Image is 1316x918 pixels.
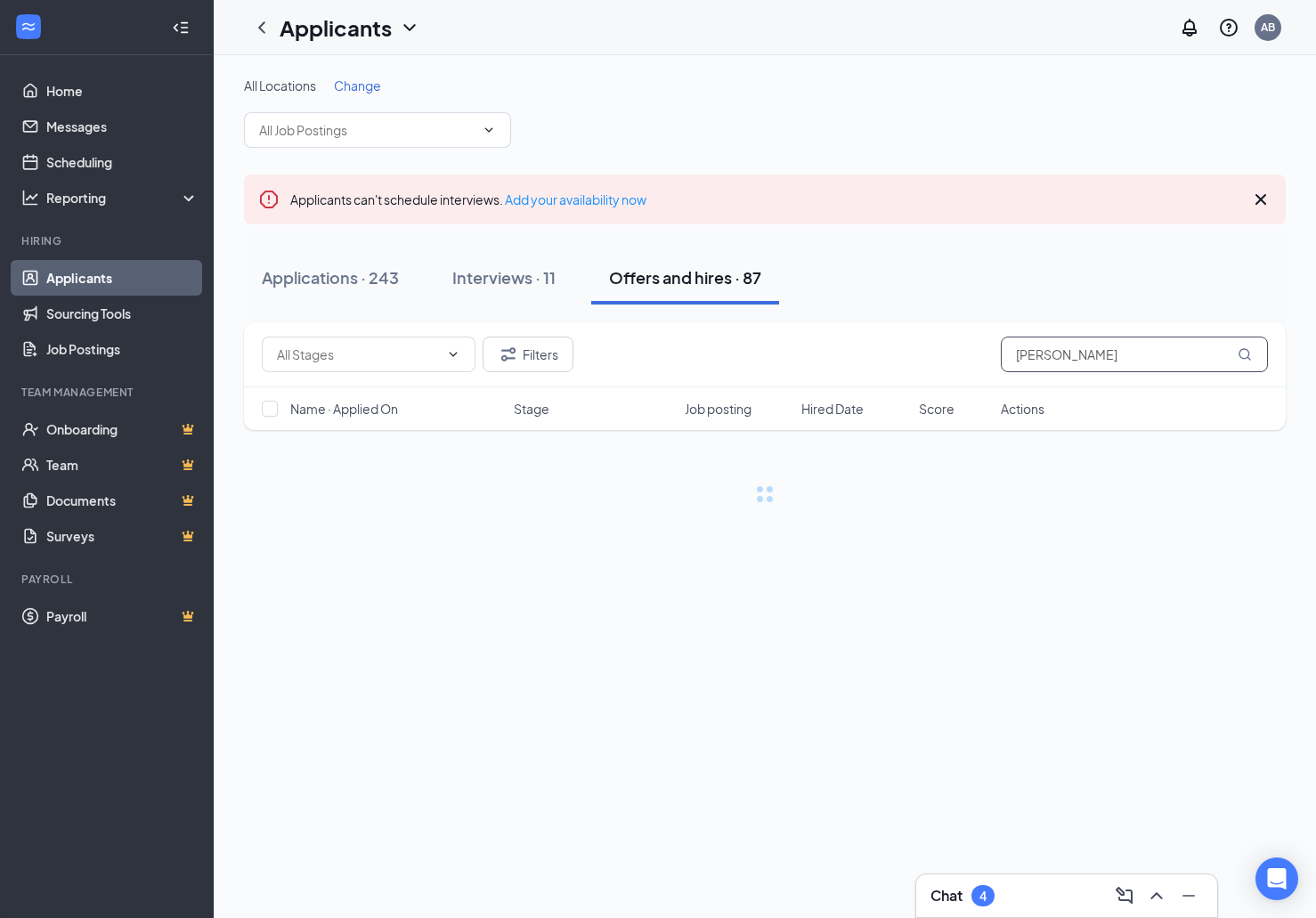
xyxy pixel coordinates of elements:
div: Offers and hires · 87 [609,266,761,288]
svg: ComposeMessage [1114,885,1135,906]
span: Name · Applied On [290,400,398,418]
a: Scheduling [46,144,199,180]
div: Hiring [21,233,195,248]
div: 4 [979,889,987,904]
a: PayrollCrown [46,598,199,634]
div: Reporting [46,189,199,207]
svg: Collapse [172,19,190,37]
div: Applications · 243 [262,266,399,288]
a: Sourcing Tools [46,296,199,331]
input: All Stages [277,345,439,364]
a: OnboardingCrown [46,411,199,447]
svg: WorkstreamLogo [20,18,37,36]
span: Job posting [685,400,751,418]
svg: Analysis [21,189,39,207]
svg: ChevronLeft [251,17,272,38]
a: Applicants [46,260,199,296]
h3: Chat [930,886,963,906]
svg: Error [258,189,280,210]
svg: QuestionInfo [1218,17,1239,38]
svg: ChevronDown [446,347,460,362]
a: Home [46,73,199,109]
svg: ChevronDown [482,123,496,137]
span: Actions [1001,400,1044,418]
svg: ChevronUp [1146,885,1167,906]
div: Payroll [21,572,195,587]
h1: Applicants [280,12,392,43]
a: Messages [46,109,199,144]
svg: Minimize [1178,885,1199,906]
svg: Cross [1250,189,1271,210]
svg: MagnifyingGlass [1238,347,1252,362]
svg: Notifications [1179,17,1200,38]
svg: Filter [498,344,519,365]
button: ChevronUp [1142,881,1171,910]
a: DocumentsCrown [46,483,199,518]
div: Team Management [21,385,195,400]
button: Minimize [1174,881,1203,910]
span: Change [334,77,381,93]
a: TeamCrown [46,447,199,483]
button: Filter Filters [483,337,573,372]
span: Score [919,400,955,418]
input: All Job Postings [259,120,475,140]
div: Interviews · 11 [452,266,556,288]
span: Hired Date [801,400,864,418]
a: SurveysCrown [46,518,199,554]
span: All Locations [244,77,316,93]
span: Applicants can't schedule interviews. [290,191,646,207]
input: Search in offers and hires [1001,337,1268,372]
span: Stage [514,400,549,418]
a: Job Postings [46,331,199,367]
svg: ChevronDown [399,17,420,38]
button: ComposeMessage [1110,881,1139,910]
div: AB [1261,20,1275,35]
div: Open Intercom Messenger [1255,857,1298,900]
a: Add your availability now [505,191,646,207]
